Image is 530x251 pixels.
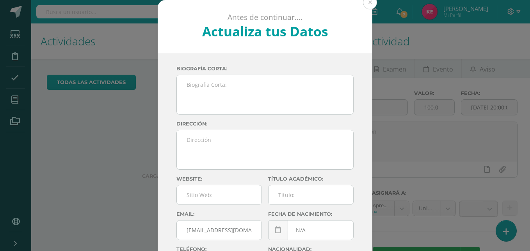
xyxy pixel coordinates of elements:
label: Título académico: [268,176,354,182]
h2: Actualiza tus Datos [179,22,352,40]
input: Correo Electronico: [177,221,261,240]
label: Dirección: [176,121,354,127]
input: Sitio Web: [177,185,261,204]
input: Titulo: [269,185,353,204]
input: Fecha de Nacimiento: [269,221,353,240]
label: Biografía corta: [176,66,354,72]
label: Email: [176,211,262,217]
label: Website: [176,176,262,182]
p: Antes de continuar.... [179,13,352,22]
label: Fecha de nacimiento: [268,211,354,217]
